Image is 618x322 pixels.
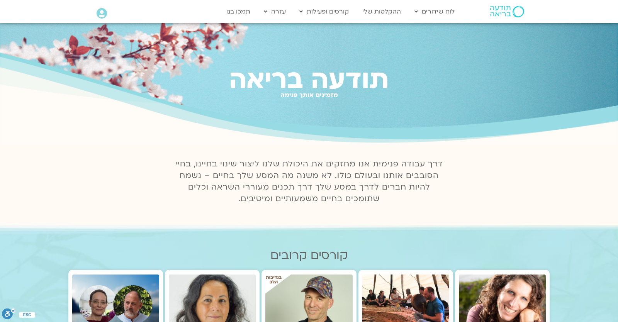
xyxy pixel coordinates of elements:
a: לוח שידורים [411,4,458,19]
p: דרך עבודה פנימית אנו מחזקים את היכולת שלנו ליצור שינוי בחיינו, בחיי הסובבים אותנו ובעולם כולו. לא... [171,158,447,205]
a: קורסים ופעילות [295,4,353,19]
a: עזרה [260,4,290,19]
a: ההקלטות שלי [358,4,405,19]
h2: קורסים קרובים [68,249,550,262]
img: תודעה בריאה [490,6,524,17]
a: תמכו בנו [222,4,254,19]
